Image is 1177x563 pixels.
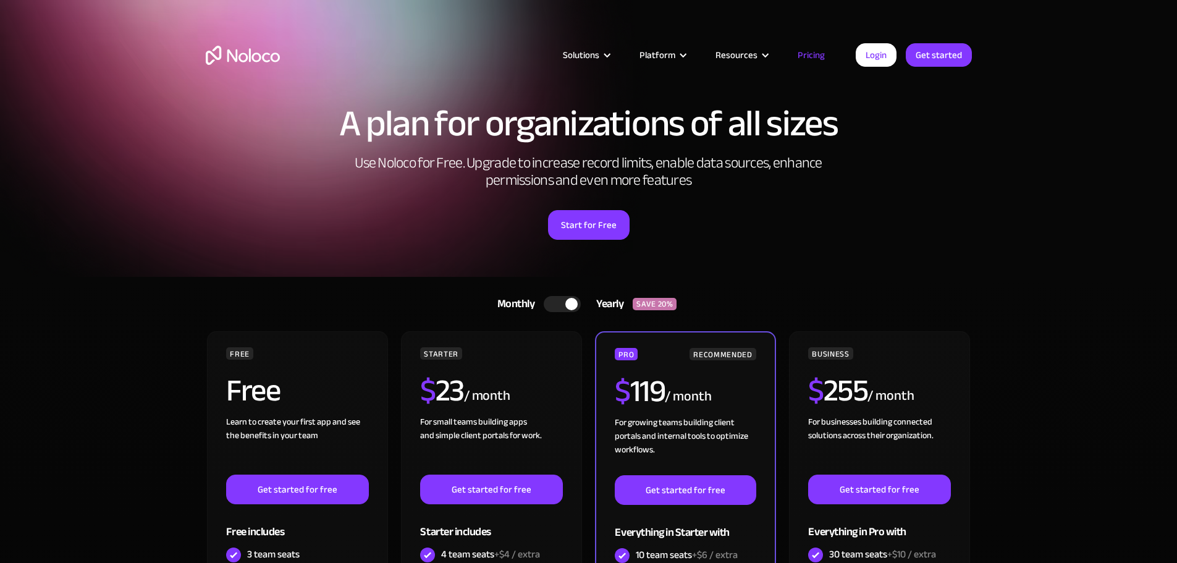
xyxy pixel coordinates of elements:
[615,416,756,475] div: For growing teams building client portals and internal tools to optimize workflows.
[420,347,462,360] div: STARTER
[482,295,544,313] div: Monthly
[615,362,630,420] span: $
[420,415,562,475] div: For small teams building apps and simple client portals for work. ‍
[636,548,738,562] div: 10 team seats
[420,504,562,544] div: Starter includes
[226,347,253,360] div: FREE
[808,375,867,406] h2: 255
[615,475,756,505] a: Get started for free
[464,386,510,406] div: / month
[420,475,562,504] a: Get started for free
[808,362,824,420] span: $
[808,415,950,475] div: For businesses building connected solutions across their organization. ‍
[420,375,464,406] h2: 23
[700,47,782,63] div: Resources
[247,548,300,561] div: 3 team seats
[782,47,840,63] a: Pricing
[615,505,756,545] div: Everything in Starter with
[441,548,540,561] div: 4 team seats
[226,375,280,406] h2: Free
[856,43,896,67] a: Login
[206,105,972,142] h1: A plan for organizations of all sizes
[581,295,633,313] div: Yearly
[690,348,756,360] div: RECOMMENDED
[867,386,914,406] div: / month
[420,362,436,420] span: $
[808,475,950,504] a: Get started for free
[615,376,665,407] h2: 119
[829,548,936,561] div: 30 team seats
[808,504,950,544] div: Everything in Pro with
[624,47,700,63] div: Platform
[547,47,624,63] div: Solutions
[715,47,757,63] div: Resources
[206,46,280,65] a: home
[226,415,368,475] div: Learn to create your first app and see the benefits in your team ‍
[633,298,677,310] div: SAVE 20%
[665,387,711,407] div: / month
[906,43,972,67] a: Get started
[226,504,368,544] div: Free includes
[226,475,368,504] a: Get started for free
[808,347,853,360] div: BUSINESS
[342,155,836,189] h2: Use Noloco for Free. Upgrade to increase record limits, enable data sources, enhance permissions ...
[548,210,630,240] a: Start for Free
[615,348,638,360] div: PRO
[563,47,599,63] div: Solutions
[639,47,675,63] div: Platform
